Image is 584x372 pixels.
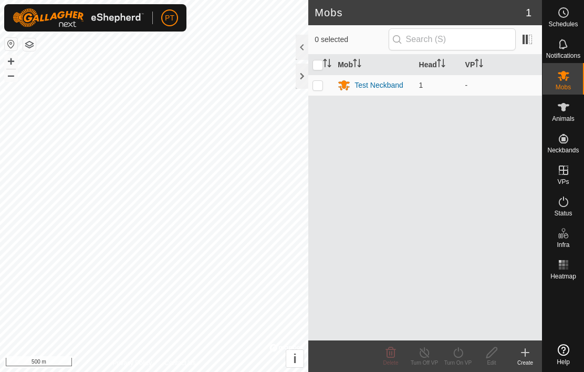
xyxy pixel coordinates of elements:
button: i [286,350,304,367]
span: 1 [526,5,531,20]
p-sorticon: Activate to sort [323,60,331,69]
div: Turn On VP [441,359,475,367]
span: Status [554,210,572,216]
th: VP [461,55,542,75]
div: Edit [475,359,508,367]
span: Animals [552,116,575,122]
p-sorticon: Activate to sort [437,60,445,69]
a: Privacy Policy [113,358,152,368]
h2: Mobs [315,6,526,19]
th: Head [415,55,461,75]
span: Mobs [556,84,571,90]
button: + [5,55,17,68]
th: Mob [333,55,414,75]
span: Neckbands [547,147,579,153]
span: VPs [557,179,569,185]
div: Test Neckband [354,80,403,91]
span: Infra [557,242,569,248]
span: Help [557,359,570,365]
button: Map Layers [23,38,36,51]
span: Notifications [546,53,580,59]
button: Reset Map [5,38,17,50]
p-sorticon: Activate to sort [475,60,483,69]
a: Contact Us [164,358,195,368]
span: 0 selected [315,34,388,45]
span: PT [165,13,174,24]
span: Heatmap [550,273,576,280]
span: Schedules [548,21,578,27]
img: Gallagher Logo [13,8,144,27]
span: 1 [419,81,423,89]
td: - [461,75,542,96]
button: – [5,69,17,81]
a: Help [543,340,584,369]
p-sorticon: Activate to sort [353,60,361,69]
span: Delete [383,360,399,366]
div: Create [508,359,542,367]
input: Search (S) [389,28,516,50]
span: i [293,352,297,366]
div: Turn Off VP [408,359,441,367]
